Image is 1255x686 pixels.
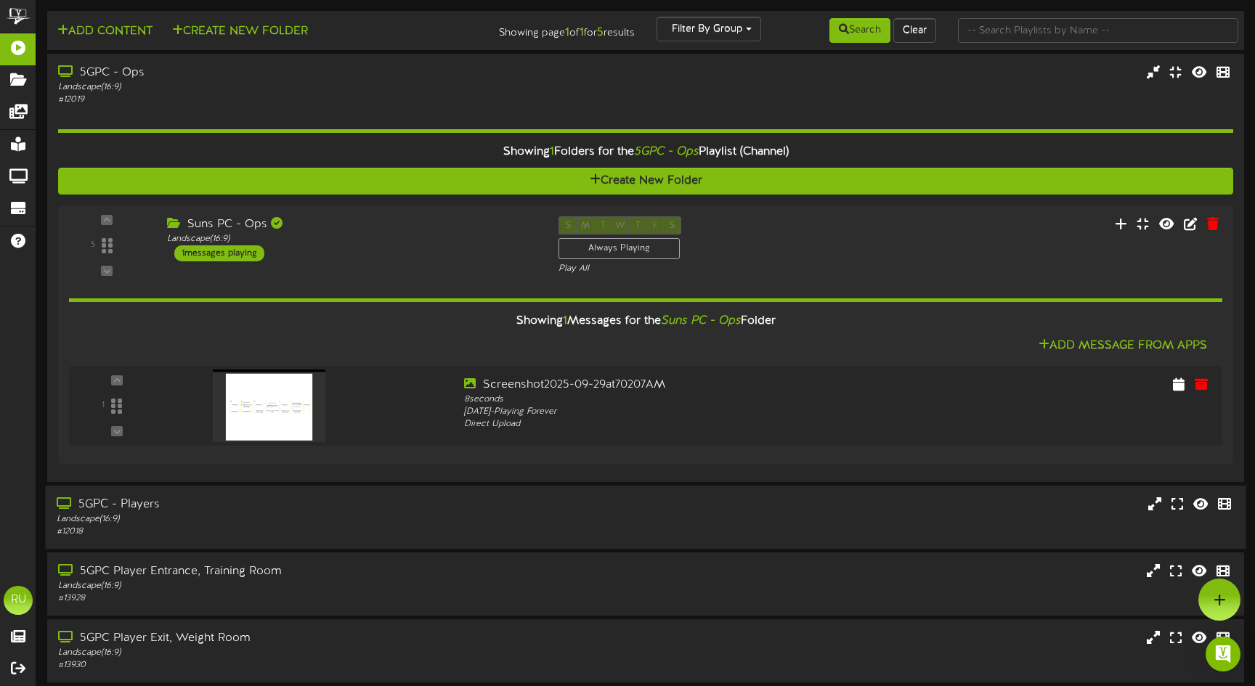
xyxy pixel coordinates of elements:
[1034,337,1211,355] button: Add Message From Apps
[580,26,584,39] strong: 1
[58,65,535,81] div: 5GPC - Ops
[958,18,1238,43] input: -- Search Playlists by Name --
[464,406,923,418] div: [DATE] - Playing Forever
[58,168,1233,195] button: Create New Folder
[168,23,312,41] button: Create New Folder
[58,592,535,605] div: # 13928
[464,418,923,430] div: Direct Upload
[464,377,923,393] div: Screenshot2025-09-29at70207AM
[174,245,264,261] div: 1 messages playing
[661,314,741,327] i: Suns PC - Ops
[58,94,535,106] div: # 12019
[559,263,831,275] div: Play All
[58,306,1233,337] div: Showing Messages for the Folder
[53,23,157,41] button: Add Content
[4,586,33,615] div: RU
[47,136,1244,168] div: Showing Folders for the Playlist (Channel)
[550,145,554,158] span: 1
[58,580,535,592] div: Landscape ( 16:9 )
[464,393,923,406] div: 8 seconds
[829,18,890,43] button: Search
[893,18,936,43] button: Clear
[565,26,569,39] strong: 1
[57,513,535,526] div: Landscape ( 16:9 )
[167,233,537,245] div: Landscape ( 16:9 )
[58,659,535,671] div: # 13930
[213,369,325,442] img: 44fc5dd0-6524-42c6-8aa1-cc62364886a4.png
[444,17,646,41] div: Showing page of for results
[57,526,535,538] div: # 12018
[657,17,761,41] button: Filter By Group
[559,238,680,259] div: Always Playing
[634,145,699,158] i: 5GPC - Ops
[1206,637,1240,671] div: Open Intercom Messenger
[563,314,567,327] span: 1
[167,216,537,233] div: Suns PC - Ops
[57,497,535,513] div: 5GPC - Players
[58,563,535,580] div: 5GPC Player Entrance, Training Room
[58,81,535,94] div: Landscape ( 16:9 )
[58,647,535,659] div: Landscape ( 16:9 )
[58,630,535,647] div: 5GPC Player Exit, Weight Room
[597,26,604,39] strong: 5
